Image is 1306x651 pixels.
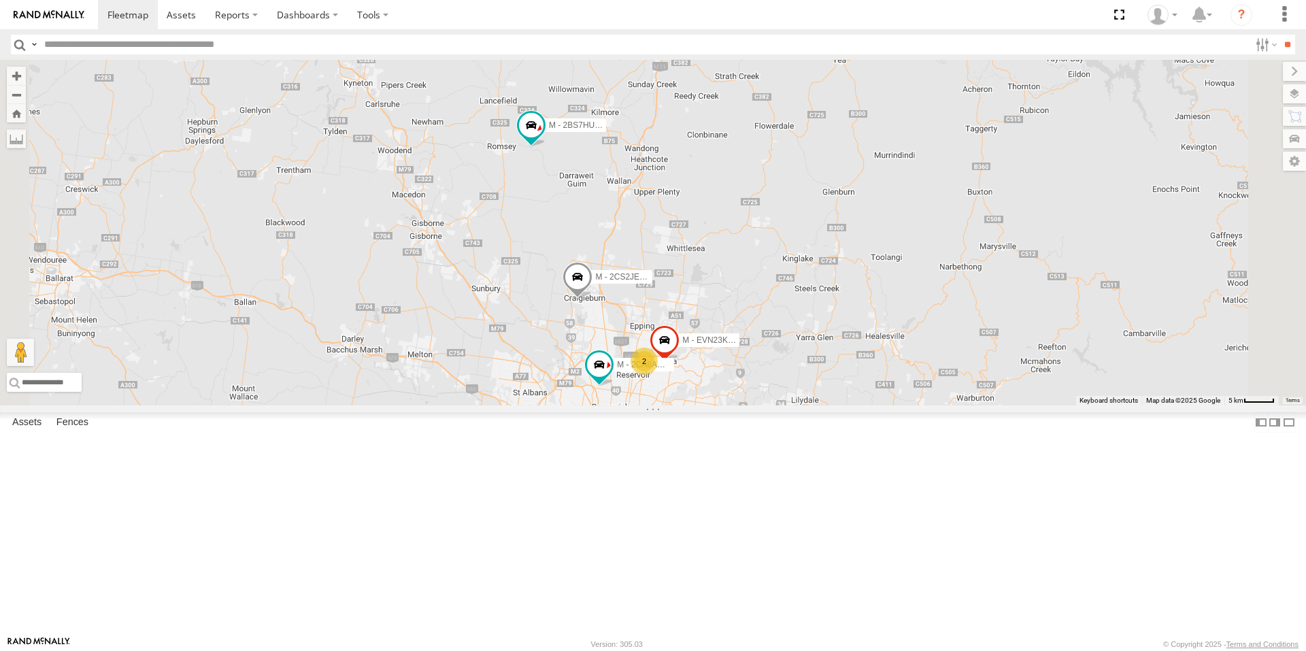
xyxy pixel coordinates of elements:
button: Zoom Home [7,104,26,122]
button: Zoom out [7,85,26,104]
div: © Copyright 2025 - [1163,640,1299,648]
div: Tye Clark [1143,5,1182,25]
label: Assets [5,413,48,432]
span: M - 2CA8AO - Yehya Abou-Eid [617,360,728,369]
span: 5 km [1228,397,1243,404]
span: M - 2BS7HU - [PERSON_NAME] [549,120,669,130]
button: Keyboard shortcuts [1079,396,1138,405]
div: Version: 305.03 [591,640,643,648]
label: Map Settings [1283,152,1306,171]
label: Fences [50,413,95,432]
span: M - 2CS2JE - [PERSON_NAME] [595,272,714,282]
span: M - EVN23K - [PERSON_NAME] [682,335,802,345]
button: Drag Pegman onto the map to open Street View [7,339,34,366]
button: Zoom in [7,67,26,85]
img: rand-logo.svg [14,10,84,20]
a: Terms and Conditions [1226,640,1299,648]
div: 2 [631,348,658,375]
span: Map data ©2025 Google [1146,397,1220,404]
label: Dock Summary Table to the Right [1268,412,1282,432]
a: Terms [1286,398,1300,403]
a: Visit our Website [7,637,70,651]
label: Hide Summary Table [1282,412,1296,432]
button: Map Scale: 5 km per 42 pixels [1224,396,1279,405]
i: ? [1230,4,1252,26]
label: Search Filter Options [1250,35,1279,54]
label: Measure [7,129,26,148]
label: Dock Summary Table to the Left [1254,412,1268,432]
label: Search Query [29,35,39,54]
